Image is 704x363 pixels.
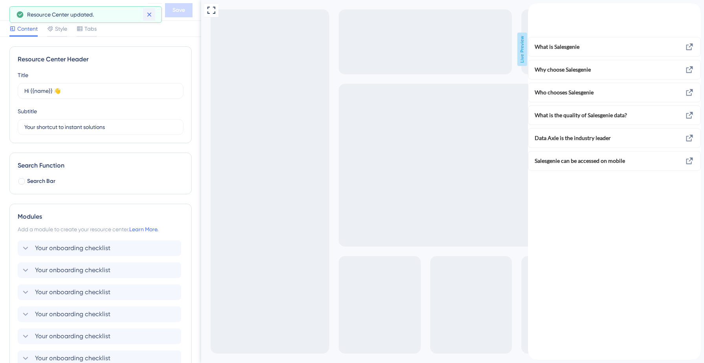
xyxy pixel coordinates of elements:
[24,87,177,95] input: Title
[58,4,60,11] div: 3
[18,306,183,322] div: Your onboarding checklist
[7,85,134,94] div: Who chooses Salesgenie
[18,328,183,344] div: Your onboarding checklist
[7,107,122,117] span: What is the quality of Salesgenie data?
[7,130,122,140] span: Data Axle is the industry leader
[7,130,134,140] div: Data Axle is the industry leader
[7,107,134,117] div: What is the quality of Salesgenie data?
[24,123,177,131] input: Description
[35,354,110,363] span: Your onboarding checklist
[84,24,97,33] span: Tabs
[7,153,122,162] span: Salesgenie can be accessed on mobile
[25,5,145,16] div: Widget - New Freemium Users (Post internal Feedback)
[27,10,94,19] span: Resource Center updated.
[55,24,67,33] span: Style
[7,85,122,94] span: Who chooses Salesgenie
[18,55,183,64] div: Resource Center Header
[129,226,158,232] a: Learn More.
[7,62,122,71] span: Why choose Salesgenie
[35,243,110,253] span: Your onboarding checklist
[18,226,129,232] span: Add a module to create your resource center.
[18,2,53,12] span: Growth Hub
[172,6,185,15] span: Save
[18,262,183,278] div: Your onboarding checklist
[7,62,134,71] div: Why choose Salesgenie
[35,265,110,275] span: Your onboarding checklist
[18,240,183,256] div: Your onboarding checklist
[35,287,110,297] span: Your onboarding checklist
[7,153,134,162] div: Salesgenie can be accessed on mobile
[18,161,183,170] div: Search Function
[316,33,326,66] span: Live Preview
[35,310,110,319] span: Your onboarding checklist
[18,107,37,116] div: Subtitle
[35,332,110,341] span: Your onboarding checklist
[165,3,192,17] button: Save
[17,24,38,33] span: Content
[18,70,28,80] div: Title
[27,177,55,186] span: Search Bar
[18,284,183,300] div: Your onboarding checklist
[18,212,183,221] div: Modules
[7,39,134,48] span: What is Salesgenie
